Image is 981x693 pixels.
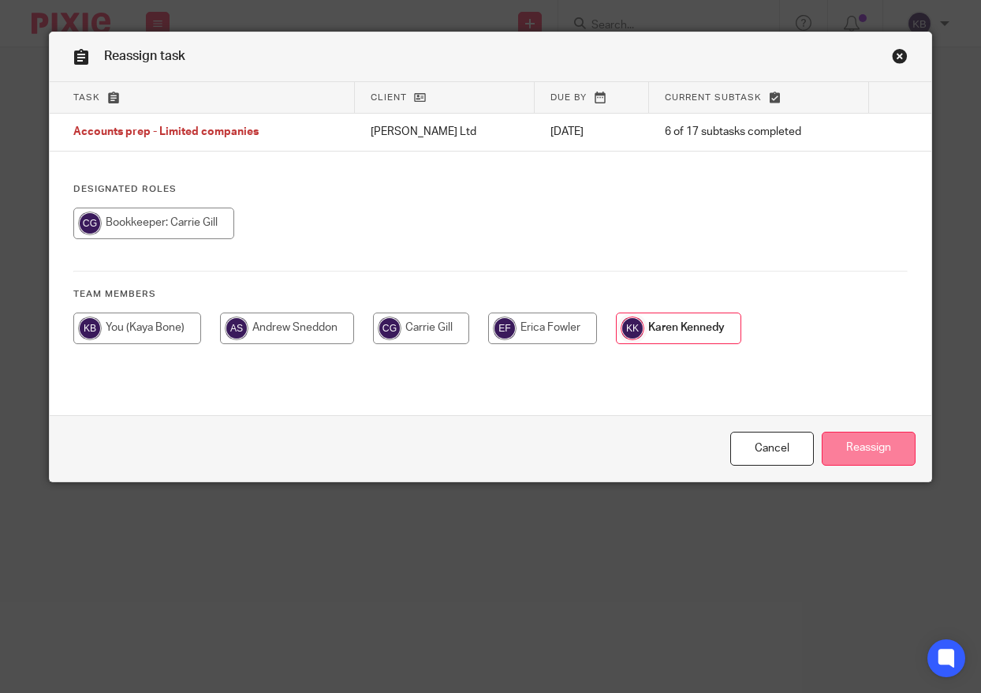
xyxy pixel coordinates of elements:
a: Close this dialog window [730,432,814,466]
h4: Team members [73,288,908,301]
p: [DATE] [550,124,632,140]
span: Client [371,93,407,102]
p: [PERSON_NAME] Ltd [371,124,519,140]
span: Due by [550,93,587,102]
span: Accounts prep - Limited companies [73,127,259,138]
a: Close this dialog window [892,48,908,69]
span: Task [73,93,100,102]
span: Reassign task [104,50,185,62]
td: 6 of 17 subtasks completed [649,114,869,152]
span: Current subtask [665,93,762,102]
input: Reassign [822,432,916,466]
h4: Designated Roles [73,183,908,196]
